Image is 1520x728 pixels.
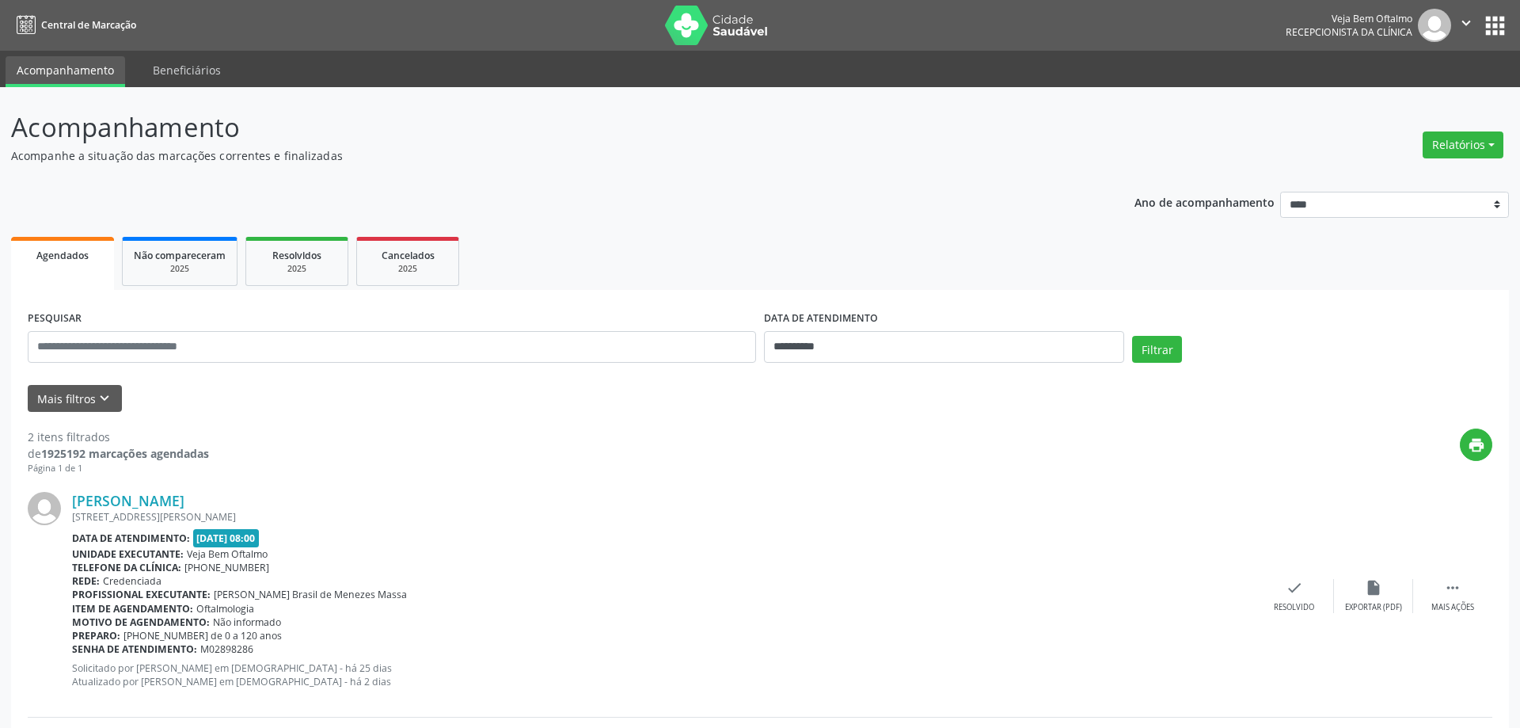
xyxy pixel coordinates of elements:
[28,445,209,462] div: de
[142,56,232,84] a: Beneficiários
[72,547,184,561] b: Unidade executante:
[1274,602,1314,613] div: Resolvido
[1481,12,1509,40] button: apps
[272,249,321,262] span: Resolvidos
[28,429,209,445] div: 2 itens filtrados
[72,661,1255,688] p: Solicitado por [PERSON_NAME] em [DEMOGRAPHIC_DATA] - há 25 dias Atualizado por [PERSON_NAME] em [...
[72,602,193,616] b: Item de agendamento:
[1286,579,1303,597] i: check
[28,385,122,413] button: Mais filtroskeyboard_arrow_down
[36,249,89,262] span: Agendados
[1451,9,1481,42] button: 
[1132,336,1182,363] button: Filtrar
[11,12,136,38] a: Central de Marcação
[184,561,269,574] span: [PHONE_NUMBER]
[72,561,181,574] b: Telefone da clínica:
[134,249,226,262] span: Não compareceram
[1460,429,1492,461] button: print
[134,263,226,275] div: 2025
[1365,579,1382,597] i: insert_drive_file
[368,263,447,275] div: 2025
[1431,602,1474,613] div: Mais ações
[196,602,254,616] span: Oftalmologia
[11,147,1059,164] p: Acompanhe a situação das marcações correntes e finalizadas
[1286,12,1412,25] div: Veja Bem Oftalmo
[72,642,197,656] b: Senha de atendimento:
[28,307,82,331] label: PESQUISAR
[214,588,407,601] span: [PERSON_NAME] Brasil de Menezes Massa
[764,307,878,331] label: DATA DE ATENDIMENTO
[6,56,125,87] a: Acompanhamento
[72,510,1255,524] div: [STREET_ADDRESS][PERSON_NAME]
[257,263,336,275] div: 2025
[72,532,190,545] b: Data de atendimento:
[193,529,260,547] span: [DATE] 08:00
[382,249,435,262] span: Cancelados
[123,629,282,642] span: [PHONE_NUMBER] de 0 a 120 anos
[200,642,253,656] span: M02898286
[1286,25,1412,39] span: Recepcionista da clínica
[41,446,209,461] strong: 1925192 marcações agendadas
[28,492,61,525] img: img
[11,108,1059,147] p: Acompanhamento
[1134,192,1275,212] p: Ano de acompanhamento
[187,547,268,561] span: Veja Bem Oftalmo
[1423,131,1503,158] button: Relatórios
[96,390,113,407] i: keyboard_arrow_down
[213,616,281,629] span: Não informado
[1345,602,1402,613] div: Exportar (PDF)
[72,588,211,601] b: Profissional executante:
[72,492,184,509] a: [PERSON_NAME]
[72,574,100,588] b: Rede:
[1444,579,1461,597] i: 
[72,616,210,629] b: Motivo de agendamento:
[1457,14,1475,32] i: 
[1418,9,1451,42] img: img
[1468,436,1485,454] i: print
[103,574,161,588] span: Credenciada
[28,462,209,475] div: Página 1 de 1
[41,18,136,32] span: Central de Marcação
[72,629,120,642] b: Preparo:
